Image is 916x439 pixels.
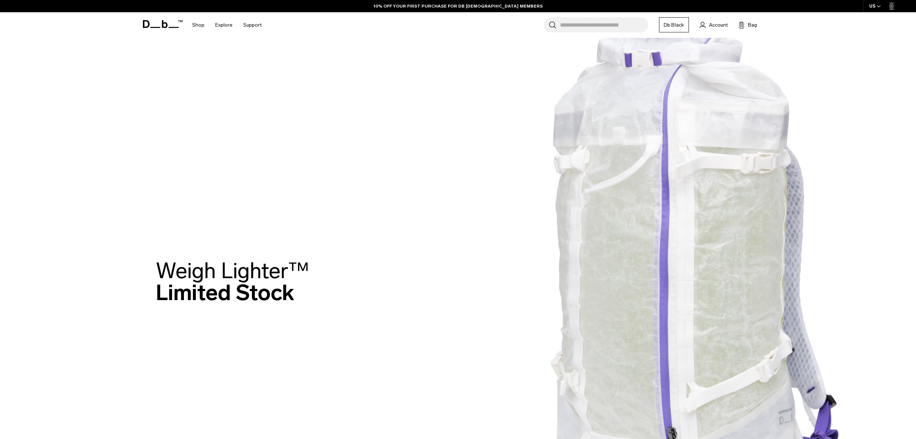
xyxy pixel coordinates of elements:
[700,21,728,29] a: Account
[374,3,543,9] a: 10% OFF YOUR FIRST PURCHASE FOR DB [DEMOGRAPHIC_DATA] MEMBERS
[156,260,309,304] h2: Limited Stock
[215,12,233,38] a: Explore
[709,21,728,29] span: Account
[187,12,267,38] nav: Main Navigation
[156,258,309,284] span: Weigh Lighter™
[192,12,204,38] a: Shop
[748,21,757,29] span: Bag
[243,12,262,38] a: Support
[659,17,689,32] a: Db Black
[739,21,757,29] button: Bag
